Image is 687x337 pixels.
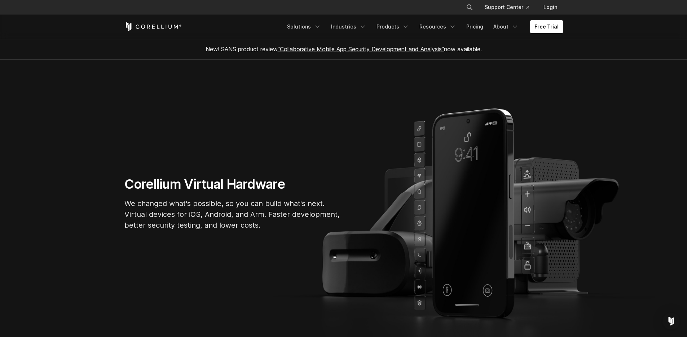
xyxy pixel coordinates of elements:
a: Solutions [283,20,325,33]
a: "Collaborative Mobile App Security Development and Analysis" [278,45,444,53]
a: Industries [327,20,371,33]
div: Navigation Menu [283,20,563,33]
a: Pricing [462,20,488,33]
div: Open Intercom Messenger [662,312,680,330]
div: Navigation Menu [457,1,563,14]
a: Free Trial [530,20,563,33]
button: Search [463,1,476,14]
span: New! SANS product review now available. [206,45,482,53]
a: Products [372,20,414,33]
a: Login [538,1,563,14]
a: Resources [415,20,461,33]
a: Corellium Home [124,22,182,31]
p: We changed what's possible, so you can build what's next. Virtual devices for iOS, Android, and A... [124,198,341,231]
h1: Corellium Virtual Hardware [124,176,341,192]
a: Support Center [479,1,535,14]
a: About [489,20,523,33]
